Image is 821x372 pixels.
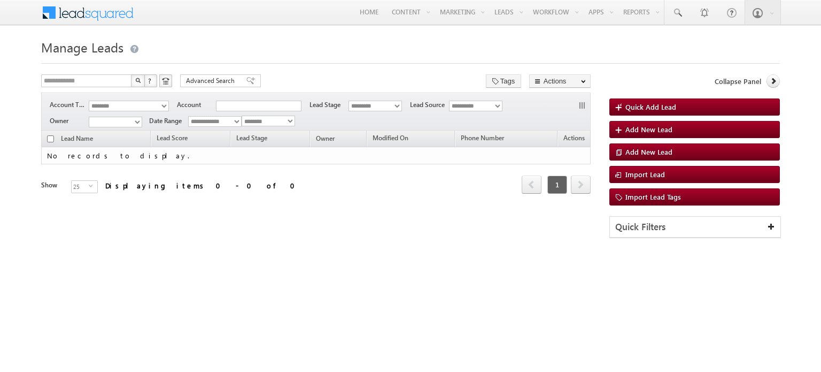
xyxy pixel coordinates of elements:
span: Lead Score [157,134,188,142]
span: prev [522,176,541,194]
span: Phone Number [461,134,504,142]
span: Import Lead Tags [625,192,681,201]
span: ? [148,76,153,85]
span: Add New Lead [625,125,672,134]
span: Manage Leads [41,39,123,56]
a: Lead Name [56,133,98,147]
span: next [571,176,591,194]
button: ? [144,74,157,87]
div: Quick Filters [610,217,780,238]
button: Tags [486,74,521,88]
span: Collapse Panel [715,77,761,86]
span: Advanced Search [186,76,238,86]
span: 25 [72,181,89,193]
span: 1 [547,176,567,194]
span: Lead Stage [236,134,267,142]
img: Search [135,78,141,83]
a: Modified On [367,132,414,146]
span: Date Range [149,116,188,126]
a: next [571,177,591,194]
span: Account Type [50,100,89,110]
span: Owner [50,116,89,126]
div: Displaying items 0 - 0 of 0 [105,179,301,192]
button: Actions [529,74,591,88]
span: Lead Stage [309,100,348,110]
span: Owner [316,134,335,142]
span: Quick Add Lead [625,102,676,111]
a: Lead Stage [231,132,273,146]
span: Lead Source [410,100,449,110]
span: Modified On [373,134,408,142]
span: Add New Lead [625,147,672,156]
span: select [89,184,97,188]
span: Account [177,100,216,110]
td: No records to display. [41,147,591,165]
div: Show [41,180,63,190]
a: Phone Number [455,132,509,146]
span: Import Lead [625,170,665,179]
a: Lead Score [151,132,193,146]
span: Actions [558,132,590,146]
a: prev [522,177,541,194]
